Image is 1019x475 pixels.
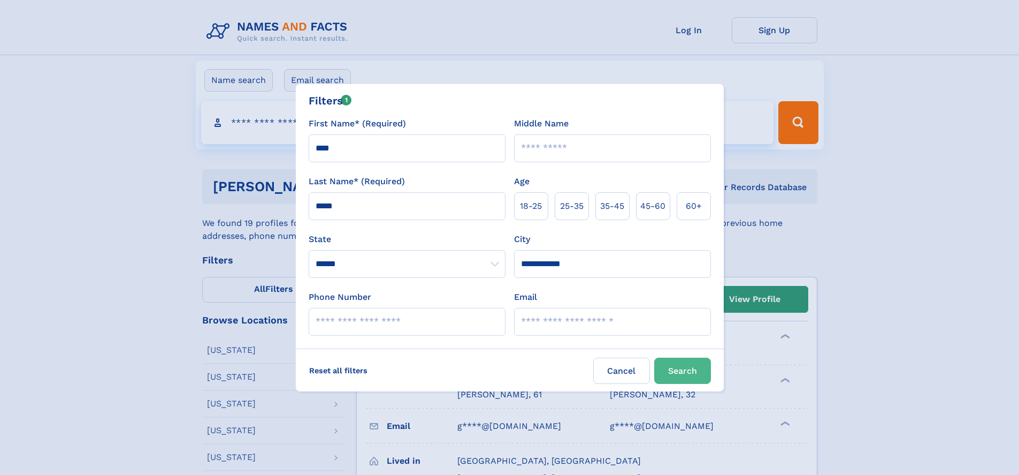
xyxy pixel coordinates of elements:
[302,358,374,383] label: Reset all filters
[654,358,711,384] button: Search
[560,200,584,213] span: 25‑35
[309,291,371,304] label: Phone Number
[514,291,537,304] label: Email
[309,233,505,246] label: State
[514,175,530,188] label: Age
[309,175,405,188] label: Last Name* (Required)
[640,200,665,213] span: 45‑60
[309,117,406,130] label: First Name* (Required)
[593,358,650,384] label: Cancel
[686,200,702,213] span: 60+
[309,93,352,109] div: Filters
[514,233,530,246] label: City
[514,117,569,130] label: Middle Name
[600,200,624,213] span: 35‑45
[520,200,542,213] span: 18‑25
